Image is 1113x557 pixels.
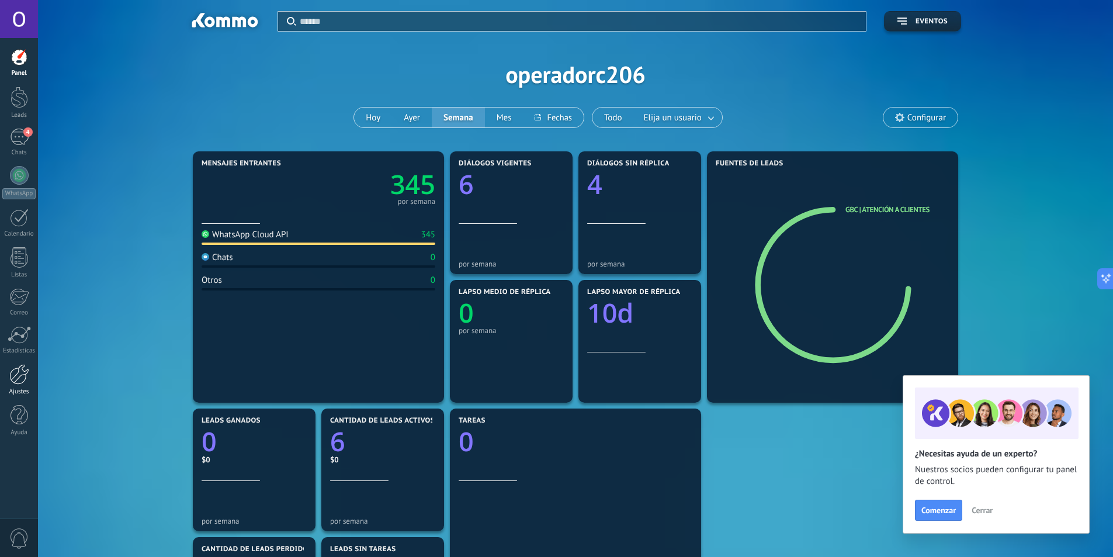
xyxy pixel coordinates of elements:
[202,230,209,238] img: WhatsApp Cloud API
[2,70,36,77] div: Panel
[23,127,33,137] span: 4
[716,160,783,168] span: Fuentes de leads
[421,229,435,240] div: 345
[845,205,930,215] a: GBC | Atención a Clientes
[330,424,345,459] text: 6
[202,545,313,553] span: Cantidad de leads perdidos
[432,108,485,127] button: Semana
[202,160,281,168] span: Mensajes entrantes
[2,230,36,238] div: Calendario
[330,417,435,425] span: Cantidad de leads activos
[884,11,961,32] button: Eventos
[202,253,209,261] img: Chats
[459,167,474,202] text: 6
[202,424,307,459] a: 0
[354,108,392,127] button: Hoy
[202,229,289,240] div: WhatsApp Cloud API
[431,252,435,263] div: 0
[330,424,435,459] a: 6
[202,455,307,465] div: $0
[459,288,551,296] span: Lapso medio de réplica
[459,417,486,425] span: Tareas
[459,295,474,331] text: 0
[916,18,948,26] span: Eventos
[587,160,670,168] span: Diálogos sin réplica
[587,295,692,331] a: 10d
[2,347,36,355] div: Estadísticas
[330,455,435,465] div: $0
[202,275,222,286] div: Otros
[202,424,217,459] text: 0
[592,108,634,127] button: Todo
[459,260,564,268] div: por semana
[2,309,36,317] div: Correo
[972,506,993,514] span: Cerrar
[587,167,602,202] text: 4
[330,517,435,525] div: por semana
[459,326,564,335] div: por semana
[915,464,1077,487] span: Nuestros socios pueden configurar tu panel de control.
[431,275,435,286] div: 0
[392,108,432,127] button: Ayer
[2,271,36,279] div: Listas
[202,417,261,425] span: Leads ganados
[2,388,36,396] div: Ajustes
[318,167,435,202] a: 345
[397,199,435,205] div: por semana
[485,108,523,127] button: Mes
[330,545,396,553] span: Leads sin tareas
[907,113,946,123] span: Configurar
[2,188,36,199] div: WhatsApp
[390,167,435,202] text: 345
[459,424,692,459] a: 0
[915,448,1077,459] h2: ¿Necesitas ayuda de un experto?
[634,108,722,127] button: Elija un usuario
[2,112,36,119] div: Leads
[2,149,36,157] div: Chats
[921,506,956,514] span: Comenzar
[587,288,680,296] span: Lapso mayor de réplica
[966,501,998,519] button: Cerrar
[642,110,704,126] span: Elija un usuario
[459,424,474,459] text: 0
[587,295,633,331] text: 10d
[587,260,692,268] div: por semana
[459,160,532,168] span: Diálogos vigentes
[915,500,962,521] button: Comenzar
[2,429,36,437] div: Ayuda
[523,108,583,127] button: Fechas
[202,252,233,263] div: Chats
[202,517,307,525] div: por semana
